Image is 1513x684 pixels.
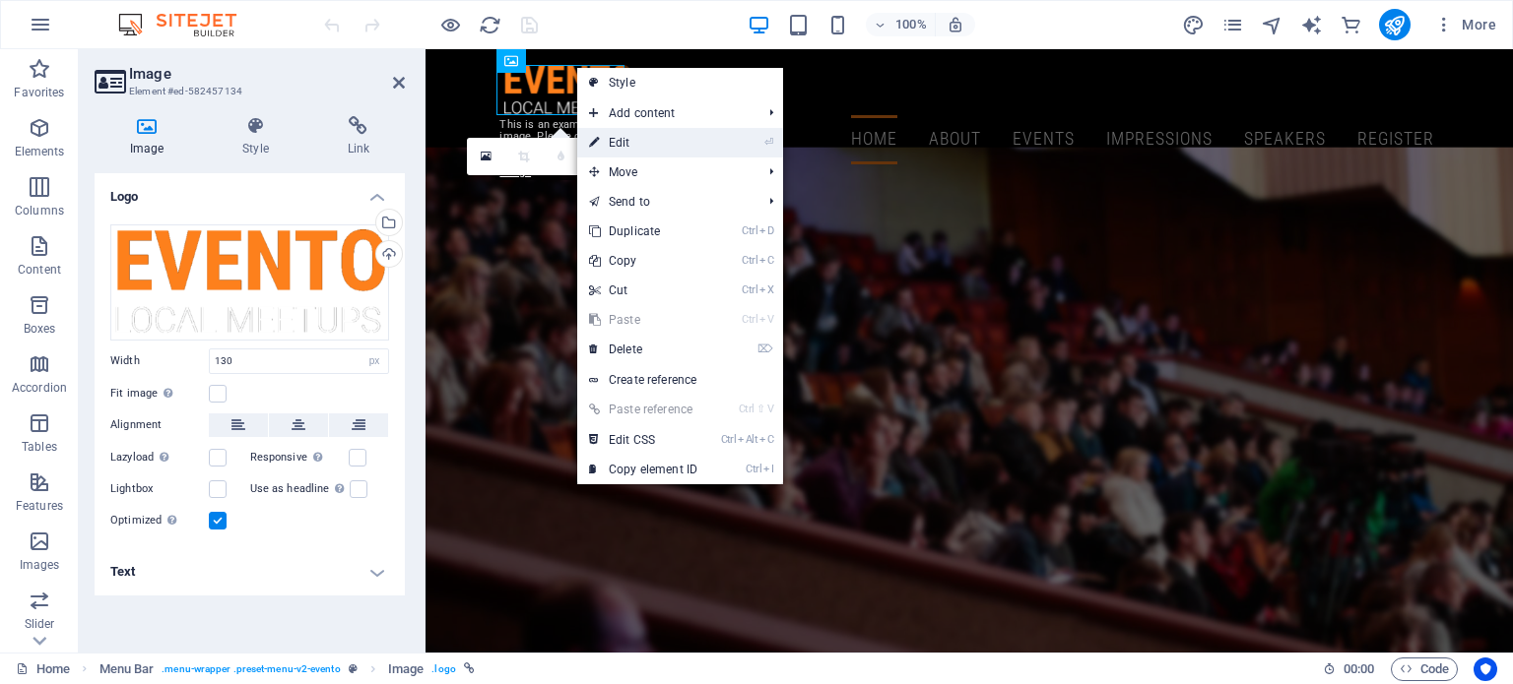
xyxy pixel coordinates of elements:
[113,13,261,36] img: Editor Logo
[739,403,755,415] i: Ctrl
[110,355,209,366] label: Width
[431,657,455,681] span: . logo
[767,403,773,415] i: V
[1344,657,1374,681] span: 00 00
[110,382,209,405] label: Fit image
[110,224,389,341] div: logo.png
[18,262,61,278] p: Content
[577,157,754,187] span: Move
[207,116,311,157] h4: Style
[438,13,462,36] button: Click here to leave preview mode and continue editing
[1434,15,1496,34] span: More
[742,283,757,296] i: Ctrl
[464,663,475,674] i: This element is linked
[22,439,57,455] p: Tables
[110,509,209,532] label: Optimized
[1474,657,1497,681] button: Usercentrics
[1383,14,1406,36] i: Publish
[742,313,757,326] i: Ctrl
[1426,9,1504,40] button: More
[15,203,64,218] p: Columns
[99,657,475,681] nav: breadcrumb
[763,463,773,475] i: I
[759,313,773,326] i: V
[312,116,405,157] h4: Link
[577,305,709,335] a: CtrlVPaste
[577,246,709,276] a: CtrlCCopy
[1340,13,1363,36] button: commerce
[24,321,56,337] p: Boxes
[895,13,927,36] h6: 100%
[1400,657,1449,681] span: Code
[577,276,709,305] a: CtrlXCut
[14,85,64,100] p: Favorites
[1379,9,1411,40] button: publish
[577,365,783,395] a: Create reference
[1182,14,1205,36] i: Design (Ctrl+Alt+Y)
[250,477,350,501] label: Use as headline
[15,144,65,159] p: Elements
[1182,13,1206,36] button: design
[742,224,757,237] i: Ctrl
[1323,657,1375,681] h6: Session time
[20,557,60,573] p: Images
[577,425,709,455] a: CtrlAltCEdit CSS
[866,13,936,36] button: 100%
[110,477,209,501] label: Lightbox
[759,254,773,267] i: C
[742,254,757,267] i: Ctrl
[250,446,349,469] label: Responsive
[759,224,773,237] i: D
[577,187,754,217] a: Send to
[1357,661,1360,676] span: :
[1221,13,1245,36] button: pages
[129,83,365,100] h3: Element #ed-582457134
[478,13,501,36] button: reload
[16,657,70,681] a: Click to cancel selection. Double-click to open Pages
[16,498,63,514] p: Features
[1340,14,1362,36] i: Commerce
[1300,14,1323,36] i: AI Writer
[756,403,765,415] i: ⇧
[95,116,207,157] h4: Image
[542,138,579,175] a: Blur
[577,217,709,246] a: CtrlDDuplicate
[577,335,709,364] a: ⌦Delete
[495,117,625,180] div: This is an example image. Please choose your own for more options.
[504,138,542,175] a: Crop mode
[764,136,773,149] i: ⏎
[577,68,783,97] a: Style
[467,138,504,175] a: Select files from the file manager, stock photos, or upload file(s)
[577,395,709,424] a: Ctrl⇧VPaste reference
[12,380,67,396] p: Accordion
[388,657,424,681] span: Click to select. Double-click to edit
[738,433,757,446] i: Alt
[129,65,405,83] h2: Image
[1391,657,1458,681] button: Code
[1300,13,1324,36] button: text_generator
[110,446,209,469] label: Lazyload
[759,433,773,446] i: C
[577,455,709,484] a: CtrlICopy element ID
[95,548,405,595] h4: Text
[947,16,964,33] i: On resize automatically adjust zoom level to fit chosen device.
[95,173,405,209] h4: Logo
[479,14,501,36] i: Reload page
[721,433,737,446] i: Ctrl
[1261,13,1284,36] button: navigator
[25,616,55,632] p: Slider
[162,657,340,681] span: . menu-wrapper .preset-menu-v2-evento
[577,98,754,128] span: Add content
[759,283,773,296] i: X
[757,342,773,355] i: ⌦
[577,128,709,157] a: ⏎Edit
[99,657,155,681] span: Click to select. Double-click to edit
[349,663,358,674] i: This element is a customizable preset
[1221,14,1244,36] i: Pages (Ctrl+Alt+S)
[746,463,761,475] i: Ctrl
[110,413,209,437] label: Alignment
